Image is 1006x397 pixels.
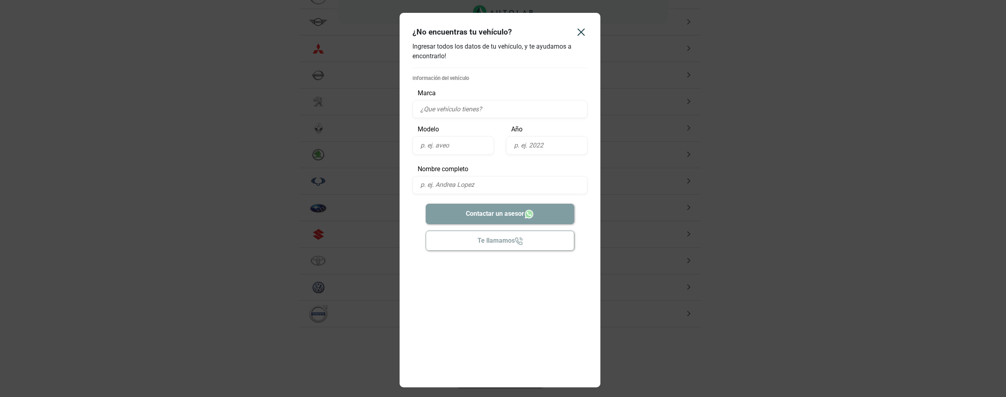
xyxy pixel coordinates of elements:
[426,204,575,224] button: Contactar un asesor
[412,88,588,98] p: Marca
[426,231,575,251] button: Te llamamos
[412,42,588,61] p: Ingresar todos los datos de tu vehículo, y te ayudamos a encontrarlo!
[568,19,594,45] button: Close
[412,100,588,118] input: ¿Que vehículo tienes?
[412,74,588,82] p: Información del vehículo
[412,136,494,154] input: p. ej. aveo
[524,209,534,219] img: Whatsapp icon
[506,136,588,154] input: p. ej. 2022
[412,27,512,37] h4: ¿No encuentras tu vehículo?
[412,125,494,134] p: Modelo
[412,176,588,194] input: p. ej. Andrea Lopez
[412,164,588,174] p: Nombre completo
[506,125,588,134] p: Año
